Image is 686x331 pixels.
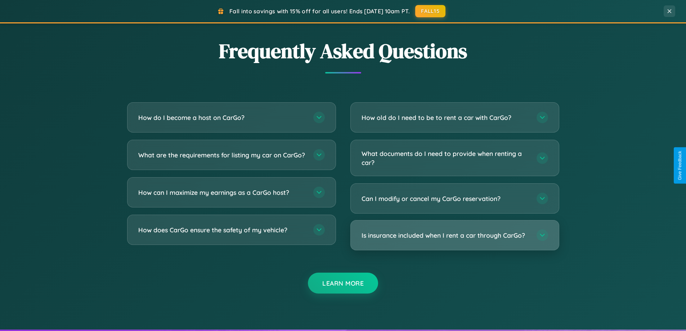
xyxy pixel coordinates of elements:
h3: How can I maximize my earnings as a CarGo host? [138,188,306,197]
div: Give Feedback [677,151,682,180]
span: Fall into savings with 15% off for all users! Ends [DATE] 10am PT. [229,8,410,15]
h3: Can I modify or cancel my CarGo reservation? [362,194,529,203]
h3: How old do I need to be to rent a car with CarGo? [362,113,529,122]
h2: Frequently Asked Questions [127,37,559,65]
h3: What are the requirements for listing my car on CarGo? [138,151,306,160]
h3: How do I become a host on CarGo? [138,113,306,122]
h3: What documents do I need to provide when renting a car? [362,149,529,167]
button: FALL15 [415,5,445,17]
h3: How does CarGo ensure the safety of my vehicle? [138,225,306,234]
h3: Is insurance included when I rent a car through CarGo? [362,231,529,240]
button: Learn More [308,273,378,294]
